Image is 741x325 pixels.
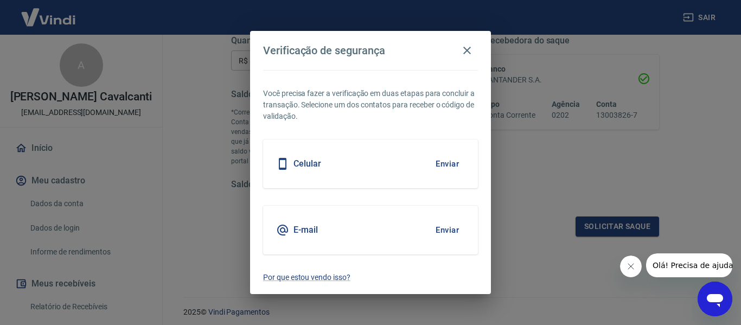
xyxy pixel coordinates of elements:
iframe: Botão para abrir a janela de mensagens [698,282,732,316]
p: Você precisa fazer a verificação em duas etapas para concluir a transação. Selecione um dos conta... [263,88,478,122]
iframe: Mensagem da empresa [646,253,732,277]
h4: Verificação de segurança [263,44,385,57]
h5: Celular [293,158,321,169]
span: Olá! Precisa de ajuda? [7,8,91,16]
button: Enviar [430,152,465,175]
a: Por que estou vendo isso? [263,272,478,283]
iframe: Fechar mensagem [620,256,642,277]
h5: E-mail [293,225,318,235]
button: Enviar [430,219,465,241]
